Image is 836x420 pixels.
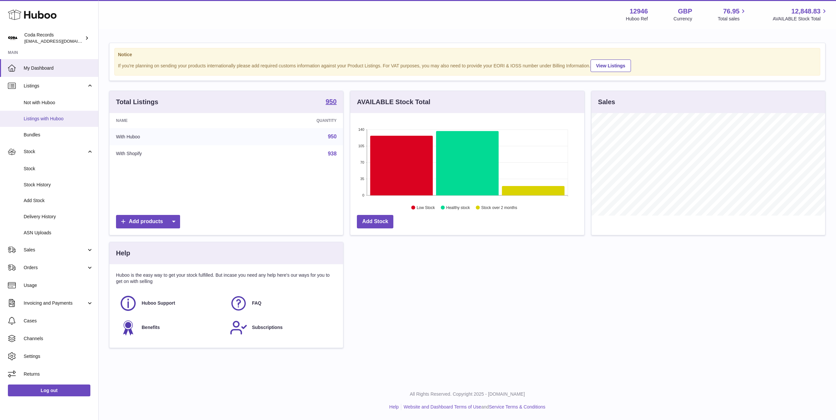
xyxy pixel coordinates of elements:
[417,205,435,210] text: Low Stock
[630,7,648,16] strong: 12946
[118,58,817,72] div: If you're planning on sending your products internationally please add required customs informati...
[360,177,364,181] text: 35
[401,404,545,410] li: and
[118,52,817,58] strong: Notice
[678,7,692,16] strong: GBP
[481,205,517,210] text: Stock over 2 months
[446,205,470,210] text: Healthy stock
[773,7,828,22] a: 12,848.83 AVAILABLE Stock Total
[24,282,93,289] span: Usage
[116,215,180,228] a: Add products
[109,145,236,162] td: With Shopify
[389,404,399,409] a: Help
[24,336,93,342] span: Channels
[8,33,18,43] img: haz@pcatmedia.com
[24,32,83,44] div: Coda Records
[489,404,546,409] a: Service Terms & Conditions
[252,300,262,306] span: FAQ
[116,98,158,106] h3: Total Listings
[24,149,86,155] span: Stock
[328,134,337,139] a: 950
[328,151,337,156] a: 938
[236,113,343,128] th: Quantity
[24,371,93,377] span: Returns
[358,128,364,131] text: 140
[24,83,86,89] span: Listings
[598,98,615,106] h3: Sales
[24,318,93,324] span: Cases
[142,300,175,306] span: Huboo Support
[24,265,86,271] span: Orders
[24,198,93,204] span: Add Stock
[142,324,160,331] span: Benefits
[230,294,334,312] a: FAQ
[357,98,430,106] h3: AVAILABLE Stock Total
[119,319,223,337] a: Benefits
[723,7,739,16] span: 76.95
[591,59,631,72] a: View Listings
[718,16,747,22] span: Total sales
[24,38,97,44] span: [EMAIL_ADDRESS][DOMAIN_NAME]
[326,98,337,106] a: 950
[24,116,93,122] span: Listings with Huboo
[674,16,692,22] div: Currency
[8,385,90,396] a: Log out
[230,319,334,337] a: Subscriptions
[104,391,831,397] p: All Rights Reserved. Copyright 2025 - [DOMAIN_NAME]
[24,300,86,306] span: Invoicing and Payments
[252,324,283,331] span: Subscriptions
[24,132,93,138] span: Bundles
[24,182,93,188] span: Stock History
[24,247,86,253] span: Sales
[362,193,364,197] text: 0
[116,272,337,285] p: Huboo is the easy way to get your stock fulfilled. But incase you need any help here's our ways f...
[773,16,828,22] span: AVAILABLE Stock Total
[360,160,364,164] text: 70
[24,65,93,71] span: My Dashboard
[109,128,236,145] td: With Huboo
[358,144,364,148] text: 105
[404,404,481,409] a: Website and Dashboard Terms of Use
[24,100,93,106] span: Not with Huboo
[109,113,236,128] th: Name
[357,215,393,228] a: Add Stock
[626,16,648,22] div: Huboo Ref
[24,230,93,236] span: ASN Uploads
[119,294,223,312] a: Huboo Support
[24,353,93,360] span: Settings
[718,7,747,22] a: 76.95 Total sales
[326,98,337,105] strong: 950
[24,166,93,172] span: Stock
[791,7,821,16] span: 12,848.83
[24,214,93,220] span: Delivery History
[116,249,130,258] h3: Help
